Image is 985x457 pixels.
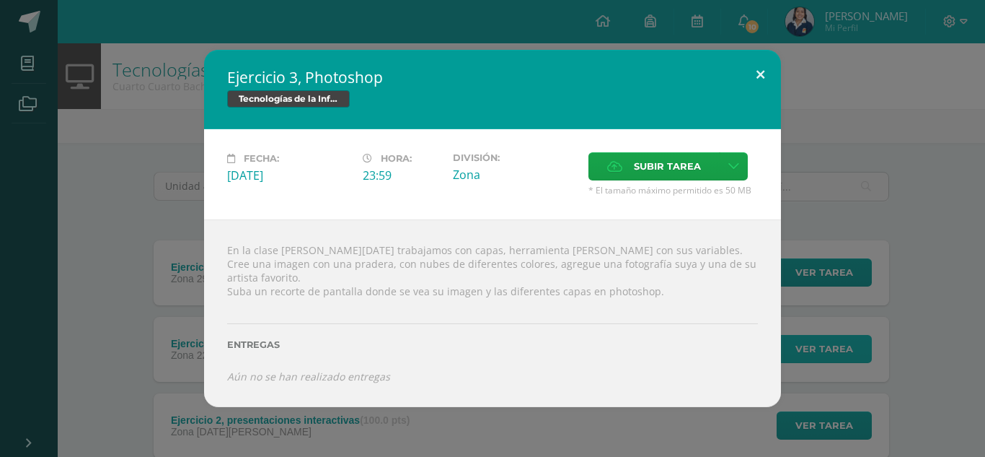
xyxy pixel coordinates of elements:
[634,153,701,180] span: Subir tarea
[453,167,577,183] div: Zona
[244,153,279,164] span: Fecha:
[740,50,781,99] button: Close (Esc)
[227,67,758,87] h2: Ejercicio 3, Photoshop
[588,184,758,196] span: * El tamaño máximo permitido es 50 MB
[227,90,350,108] span: Tecnologías de la Información y la Comunicación 4
[381,153,412,164] span: Hora:
[227,167,351,183] div: [DATE]
[227,339,758,350] label: Entregas
[363,167,441,183] div: 23:59
[453,152,577,163] label: División:
[227,370,390,383] i: Aún no se han realizado entregas
[204,219,781,406] div: En la clase [PERSON_NAME][DATE] trabajamos con capas, herramienta [PERSON_NAME] con sus variables...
